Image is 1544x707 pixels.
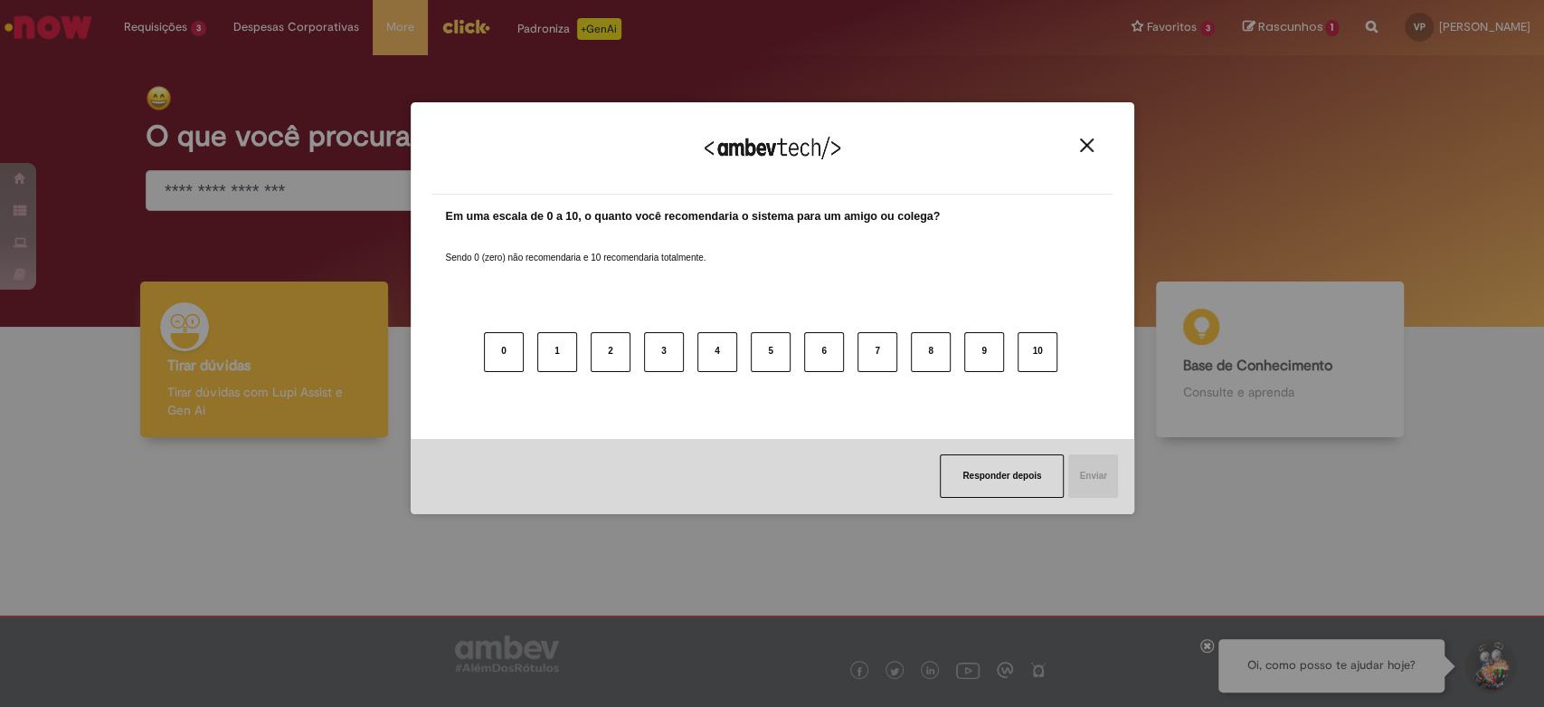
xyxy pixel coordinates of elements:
button: 4 [697,332,737,372]
label: Sendo 0 (zero) não recomendaria e 10 recomendaria totalmente. [446,230,706,264]
button: 5 [751,332,791,372]
button: 8 [911,332,951,372]
button: 3 [644,332,684,372]
button: 2 [591,332,630,372]
img: Logo Ambevtech [705,137,840,159]
button: 10 [1018,332,1057,372]
button: 1 [537,332,577,372]
label: Em uma escala de 0 a 10, o quanto você recomendaria o sistema para um amigo ou colega? [446,208,941,225]
button: 0 [484,332,524,372]
button: Responder depois [940,454,1064,498]
button: 7 [857,332,897,372]
img: Close [1080,139,1094,152]
button: 9 [964,332,1004,372]
button: Close [1075,138,1099,153]
button: 6 [804,332,844,372]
